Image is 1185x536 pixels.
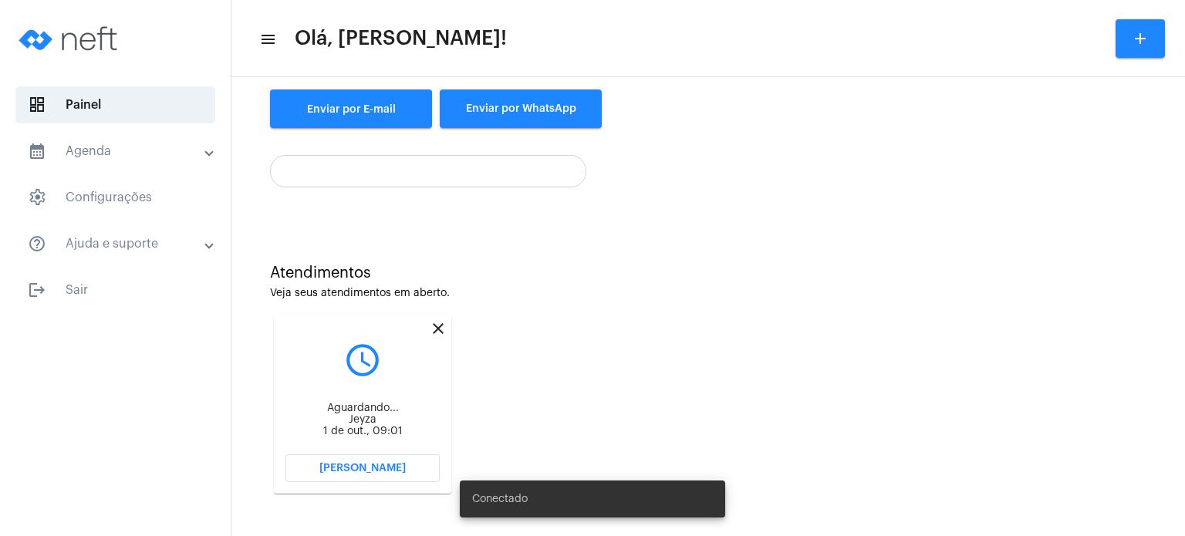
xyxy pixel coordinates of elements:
[466,103,576,114] span: Enviar por WhatsApp
[12,8,128,69] img: logo-neft-novo-2.png
[28,96,46,114] span: sidenav icon
[285,454,440,482] button: [PERSON_NAME]
[285,341,440,379] mat-icon: query_builder
[9,133,231,170] mat-expansion-panel-header: sidenav iconAgenda
[285,414,440,426] div: Jeyza
[429,319,447,338] mat-icon: close
[285,403,440,414] div: Aguardando...
[15,86,215,123] span: Painel
[295,26,507,51] span: Olá, [PERSON_NAME]!
[15,179,215,216] span: Configurações
[9,225,231,262] mat-expansion-panel-header: sidenav iconAjuda e suporte
[28,234,46,253] mat-icon: sidenav icon
[15,271,215,308] span: Sair
[307,104,396,115] span: Enviar por E-mail
[270,89,432,128] a: Enviar por E-mail
[319,463,406,474] span: [PERSON_NAME]
[1131,29,1150,48] mat-icon: add
[28,188,46,207] span: sidenav icon
[259,30,275,49] mat-icon: sidenav icon
[472,491,528,507] span: Conectado
[28,234,206,253] mat-panel-title: Ajuda e suporte
[28,281,46,299] mat-icon: sidenav icon
[270,265,1146,281] div: Atendimentos
[270,288,1146,299] div: Veja seus atendimentos em aberto.
[440,89,602,128] button: Enviar por WhatsApp
[285,426,440,437] div: 1 de out., 09:01
[28,142,206,160] mat-panel-title: Agenda
[28,142,46,160] mat-icon: sidenav icon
